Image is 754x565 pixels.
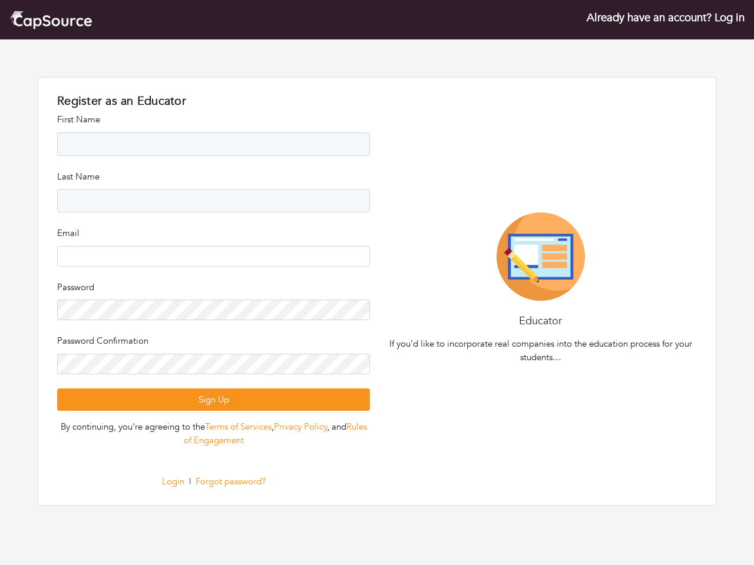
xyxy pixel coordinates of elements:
[384,337,697,364] p: If you’d like to incorporate real companies into the education process for your students…
[587,10,745,25] a: Already have an account? Log in
[57,170,370,184] p: Last Name
[384,315,697,328] h4: Educator
[162,476,184,487] a: Login
[57,94,370,108] h1: Register as an Educator
[274,421,327,433] a: Privacy Policy
[57,334,370,348] p: Password Confirmation
[57,420,370,447] div: By continuing, you're agreeing to the , , and
[189,476,191,487] span: |
[9,9,92,30] img: cap_logo.png
[196,476,266,487] a: Forgot password?
[57,281,370,294] p: Password
[57,388,370,411] button: Sign Up
[57,227,370,240] p: Email
[205,421,272,433] a: Terms of Services
[184,421,367,446] a: Rules of Engagement
[497,212,585,301] img: Educator-Icon-31d5a1e457ca3f5474c6b92ab10a5d5101c9f8fbafba7b88091835f1a8db102f.png
[57,113,370,127] p: First Name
